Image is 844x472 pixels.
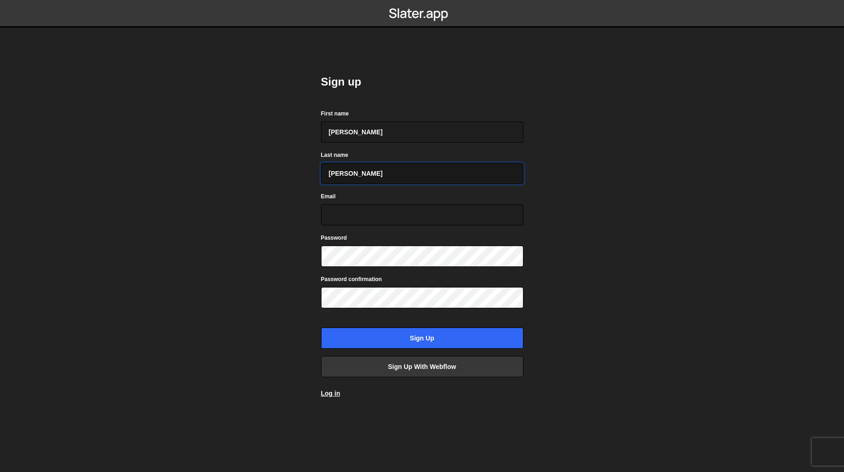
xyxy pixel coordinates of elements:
label: First name [321,109,349,118]
a: Log in [321,390,340,397]
h2: Sign up [321,75,523,89]
input: Sign up [321,328,523,349]
label: Last name [321,150,348,160]
label: Password confirmation [321,275,382,284]
a: Sign up with Webflow [321,356,523,377]
label: Email [321,192,336,201]
label: Password [321,233,347,242]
